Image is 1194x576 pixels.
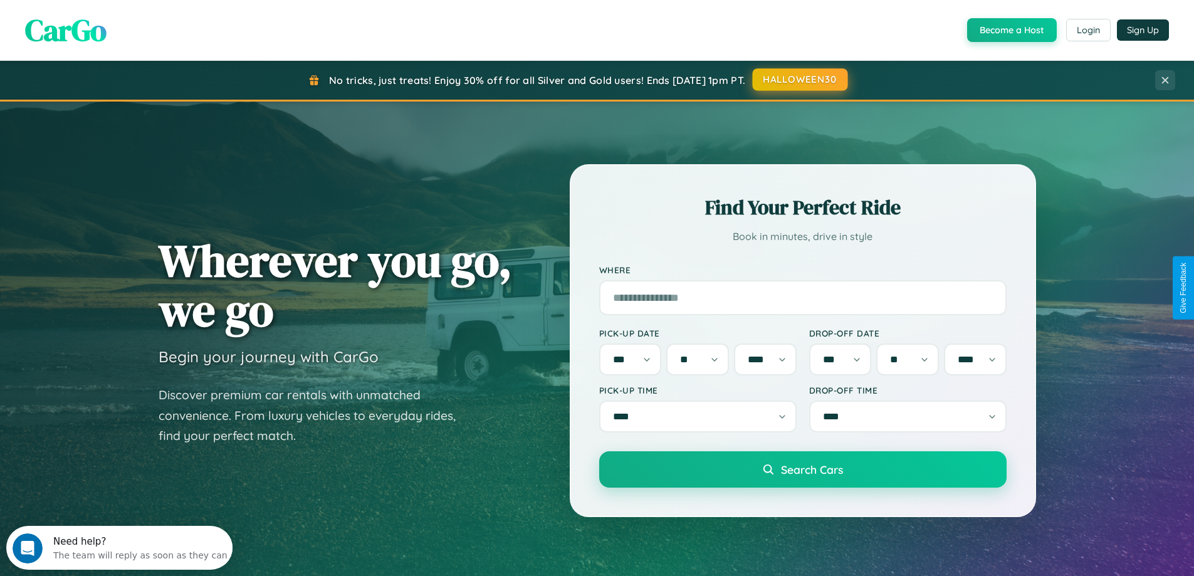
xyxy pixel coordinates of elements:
[599,385,797,395] label: Pick-up Time
[25,9,107,51] span: CarGo
[809,385,1007,395] label: Drop-off Time
[967,18,1057,42] button: Become a Host
[1179,263,1188,313] div: Give Feedback
[329,74,745,86] span: No tricks, just treats! Enjoy 30% off for all Silver and Gold users! Ends [DATE] 1pm PT.
[1117,19,1169,41] button: Sign Up
[5,5,233,39] div: Open Intercom Messenger
[781,463,843,476] span: Search Cars
[13,533,43,563] iframe: Intercom live chat
[599,328,797,338] label: Pick-up Date
[159,236,512,335] h1: Wherever you go, we go
[599,264,1007,275] label: Where
[47,11,221,21] div: Need help?
[809,328,1007,338] label: Drop-off Date
[599,228,1007,246] p: Book in minutes, drive in style
[1066,19,1111,41] button: Login
[47,21,221,34] div: The team will reply as soon as they can
[159,385,472,446] p: Discover premium car rentals with unmatched convenience. From luxury vehicles to everyday rides, ...
[753,68,848,91] button: HALLOWEEN30
[599,451,1007,488] button: Search Cars
[599,194,1007,221] h2: Find Your Perfect Ride
[6,526,233,570] iframe: Intercom live chat discovery launcher
[159,347,379,366] h3: Begin your journey with CarGo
